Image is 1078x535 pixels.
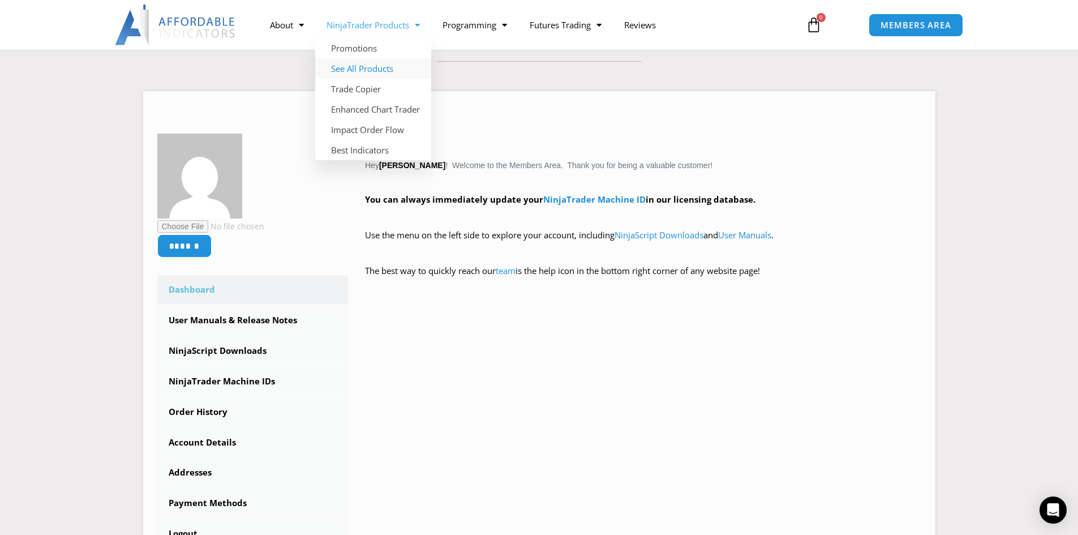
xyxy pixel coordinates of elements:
[379,161,445,170] strong: [PERSON_NAME]
[315,38,431,160] ul: NinjaTrader Products
[613,12,667,38] a: Reviews
[157,489,349,518] a: Payment Methods
[157,397,349,427] a: Order History
[157,134,242,219] img: 9600fc858401d8ce152f31ee1af988d25ec74bbb3a8d771e46f08f5d5f824c80
[543,194,646,205] a: NinjaTrader Machine ID
[881,21,951,29] span: MEMBERS AREA
[115,5,237,45] img: LogoAI | Affordable Indicators – NinjaTrader
[157,428,349,457] a: Account Details
[157,275,349,305] a: Dashboard
[315,79,431,99] a: Trade Copier
[157,458,349,487] a: Addresses
[817,13,826,22] span: 0
[365,138,921,295] div: Hey ! Welcome to the Members Area. Thank you for being a valuable customer!
[365,263,921,295] p: The best way to quickly reach our is the help icon in the bottom right corner of any website page!
[315,99,431,119] a: Enhanced Chart Trader
[157,306,349,335] a: User Manuals & Release Notes
[157,336,349,366] a: NinjaScript Downloads
[259,12,793,38] nav: Menu
[157,367,349,396] a: NinjaTrader Machine IDs
[315,140,431,160] a: Best Indicators
[315,38,431,58] a: Promotions
[869,14,963,37] a: MEMBERS AREA
[315,58,431,79] a: See All Products
[315,119,431,140] a: Impact Order Flow
[315,12,431,38] a: NinjaTrader Products
[718,229,771,241] a: User Manuals
[789,8,839,41] a: 0
[365,228,921,259] p: Use the menu on the left side to explore your account, including and .
[365,194,755,205] strong: You can always immediately update your in our licensing database.
[518,12,613,38] a: Futures Trading
[496,265,516,276] a: team
[1040,497,1067,524] div: Open Intercom Messenger
[259,12,315,38] a: About
[431,12,518,38] a: Programming
[615,229,703,241] a: NinjaScript Downloads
